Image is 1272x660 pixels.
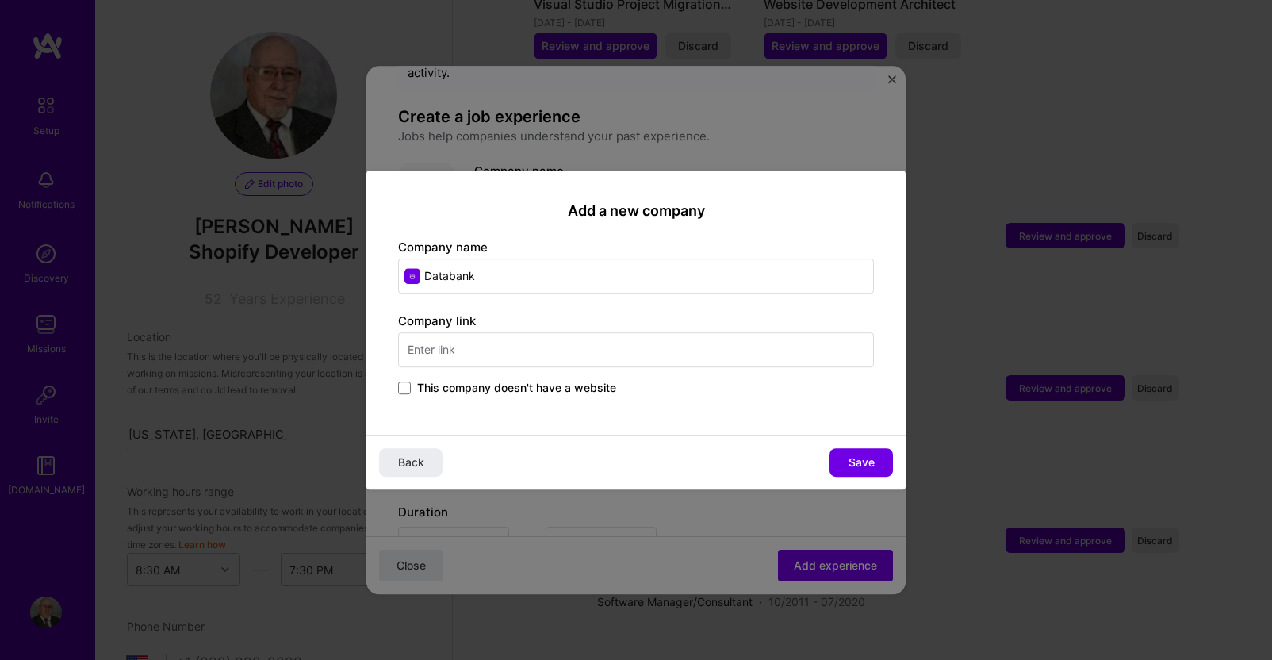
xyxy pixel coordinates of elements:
[849,455,875,470] span: Save
[379,448,443,477] button: Back
[417,380,616,396] span: This company doesn't have a website
[398,332,874,367] input: Enter link
[398,313,476,328] label: Company link
[398,259,874,294] input: Enter name
[829,448,893,477] button: Save
[398,202,874,220] h2: Add a new company
[398,455,424,470] span: Back
[398,240,488,255] label: Company name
